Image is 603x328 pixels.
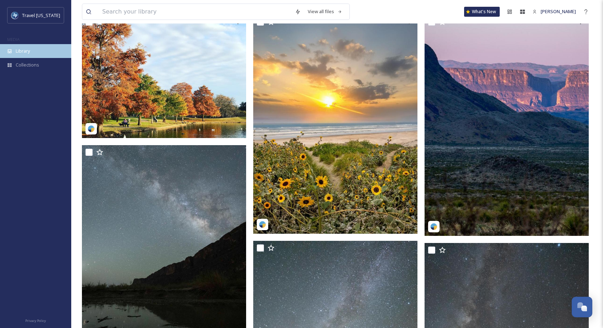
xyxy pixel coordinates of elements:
[529,5,579,18] a: [PERSON_NAME]
[82,15,246,138] img: copakera-17986787344111925.jpeg
[88,125,95,132] img: snapsea-logo.png
[572,297,592,317] button: Open Chat
[253,15,417,233] img: lathamlens-18044507570372620.jpeg
[304,5,346,18] a: View all files
[7,37,20,42] span: MEDIA
[16,48,30,54] span: Library
[425,15,589,236] img: shari_hunt_photography-18529138801004767.jpeg
[16,62,39,68] span: Collections
[99,4,291,20] input: Search your library
[259,221,266,228] img: snapsea-logo.png
[430,223,437,230] img: snapsea-logo.png
[11,12,19,19] img: images%20%281%29.jpeg
[25,316,46,324] a: Privacy Policy
[464,7,500,17] a: What's New
[541,8,576,15] span: [PERSON_NAME]
[25,318,46,323] span: Privacy Policy
[22,12,60,18] span: Travel [US_STATE]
